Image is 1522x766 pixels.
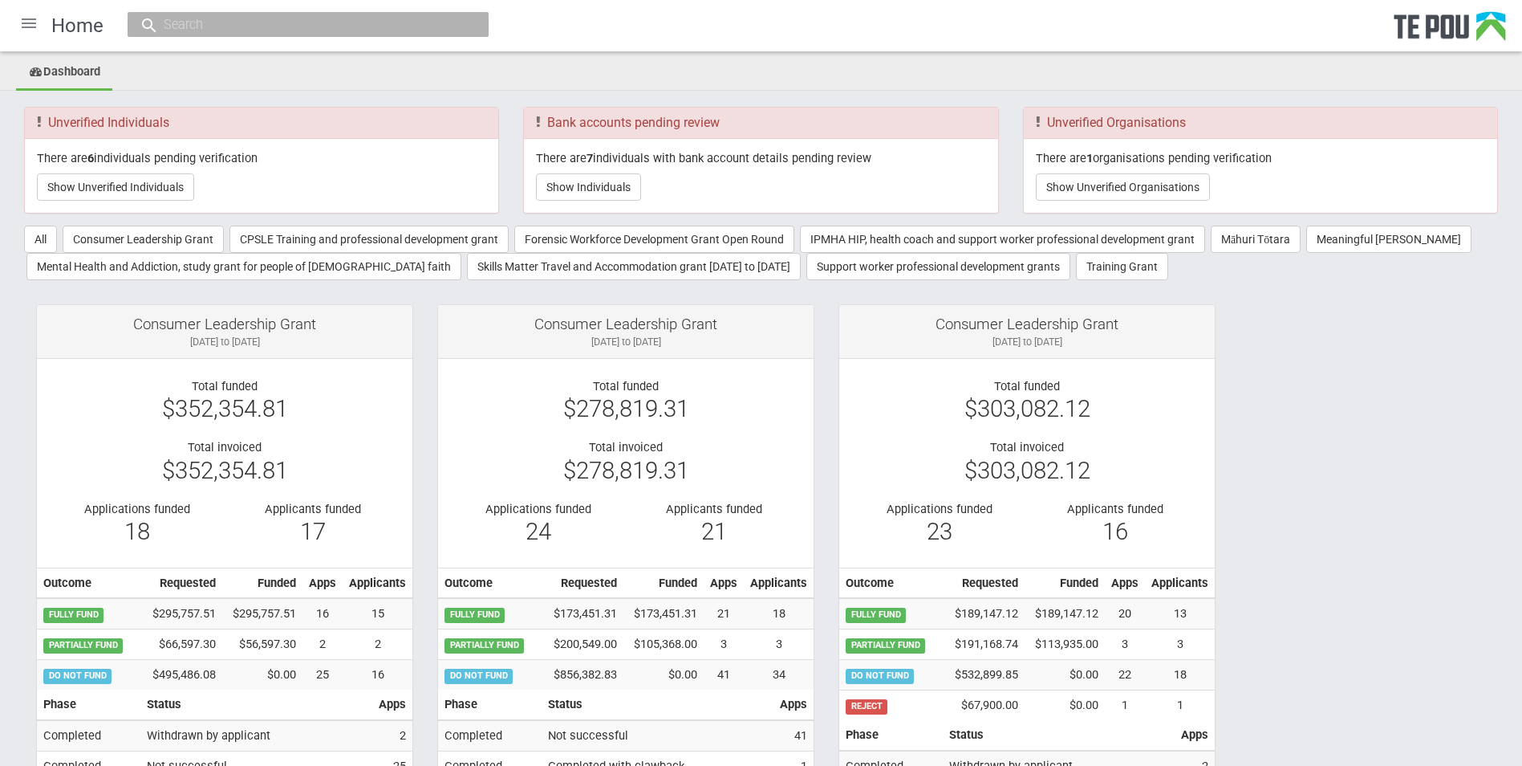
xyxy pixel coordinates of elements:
th: Apps [773,690,814,720]
div: $278,819.31 [450,401,802,416]
span: PARTIALLY FUND [444,638,524,653]
div: 21 [638,524,789,539]
p: There are individuals with bank account details pending review [536,151,985,165]
div: 18 [61,524,213,539]
td: $295,757.51 [139,598,222,629]
a: Dashboard [16,55,112,91]
button: Show Individuals [536,173,641,201]
button: Māhuri Tōtara [1211,226,1301,253]
td: $532,899.85 [941,660,1025,691]
div: Consumer Leadership Grant [49,317,400,332]
td: 41 [773,720,814,751]
th: Requested [941,568,1025,598]
td: $67,900.00 [941,691,1025,720]
p: There are organisations pending verification [1036,151,1485,165]
th: Phase [839,720,943,751]
td: $0.00 [1025,660,1105,691]
th: Phase [37,690,140,720]
td: $191,168.74 [941,630,1025,660]
td: 13 [1145,598,1215,629]
td: $495,486.08 [139,660,222,690]
button: IPMHA HIP, health coach and support worker professional development grant [800,226,1205,253]
th: Status [943,720,1175,751]
div: $278,819.31 [450,463,802,478]
button: All [24,226,57,253]
td: $173,451.31 [540,598,623,629]
td: 2 [302,630,343,660]
td: 1 [1105,691,1145,720]
div: Total funded [49,379,400,393]
th: Apps [372,690,412,720]
th: Requested [139,568,222,598]
th: Outcome [839,568,941,598]
td: 3 [704,630,744,660]
th: Outcome [37,568,139,598]
span: PARTIALLY FUND [846,638,925,653]
td: $56,597.30 [222,630,302,660]
td: 2 [372,720,412,751]
h3: Bank accounts pending review [536,116,985,130]
td: $113,935.00 [1025,630,1105,660]
div: Applications funded [863,502,1015,516]
div: $303,082.12 [851,463,1203,478]
div: Consumer Leadership Grant [851,317,1203,332]
th: Outcome [438,568,540,598]
button: Forensic Workforce Development Grant Open Round [514,226,794,253]
td: $189,147.12 [941,598,1025,629]
div: 24 [462,524,614,539]
td: Withdrawn by applicant [140,720,372,751]
span: FULLY FUND [846,608,906,622]
div: Total funded [851,379,1203,393]
div: 16 [1039,524,1191,539]
td: $66,597.30 [139,630,222,660]
th: Applicants [744,568,814,598]
td: $0.00 [222,660,302,690]
td: $200,549.00 [540,630,623,660]
button: Mental Health and Addiction, study grant for people of [DEMOGRAPHIC_DATA] faith [26,253,461,280]
span: DO NOT FUND [444,669,513,683]
th: Apps [704,568,744,598]
td: 22 [1105,660,1145,691]
div: Total invoiced [450,440,802,454]
td: 15 [343,598,412,629]
div: $303,082.12 [851,401,1203,416]
td: 2 [343,630,412,660]
p: There are individuals pending verification [37,151,486,165]
td: 34 [744,660,814,690]
button: Training Grant [1076,253,1168,280]
div: Applicants funded [1039,502,1191,516]
div: 17 [237,524,388,539]
b: 1 [1086,151,1093,165]
span: FULLY FUND [43,608,103,622]
button: Meaningful [PERSON_NAME] [1306,226,1471,253]
th: Applicants [343,568,412,598]
td: 20 [1105,598,1145,629]
th: Apps [302,568,343,598]
div: Total invoiced [851,440,1203,454]
th: Phase [438,690,542,720]
th: Funded [1025,568,1105,598]
span: REJECT [846,699,887,714]
th: Applicants [1145,568,1215,598]
input: Search [159,16,441,33]
td: 41 [704,660,744,690]
div: $352,354.81 [49,401,400,416]
div: Total invoiced [49,440,400,454]
td: 3 [1145,630,1215,660]
td: $173,451.31 [623,598,704,629]
div: Applicants funded [237,502,388,516]
button: Show Unverified Organisations [1036,173,1210,201]
button: Skills Matter Travel and Accommodation grant [DATE] to [DATE] [467,253,801,280]
td: Completed [37,720,140,751]
th: Apps [1175,720,1215,751]
b: 7 [586,151,593,165]
td: $856,382.83 [540,660,623,690]
td: $0.00 [1025,691,1105,720]
button: Consumer Leadership Grant [63,226,224,253]
b: 6 [87,151,94,165]
td: 16 [343,660,412,690]
button: CPSLE Training and professional development grant [229,226,509,253]
h3: Unverified Organisations [1036,116,1485,130]
td: 16 [302,598,343,629]
span: PARTIALLY FUND [43,638,123,653]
